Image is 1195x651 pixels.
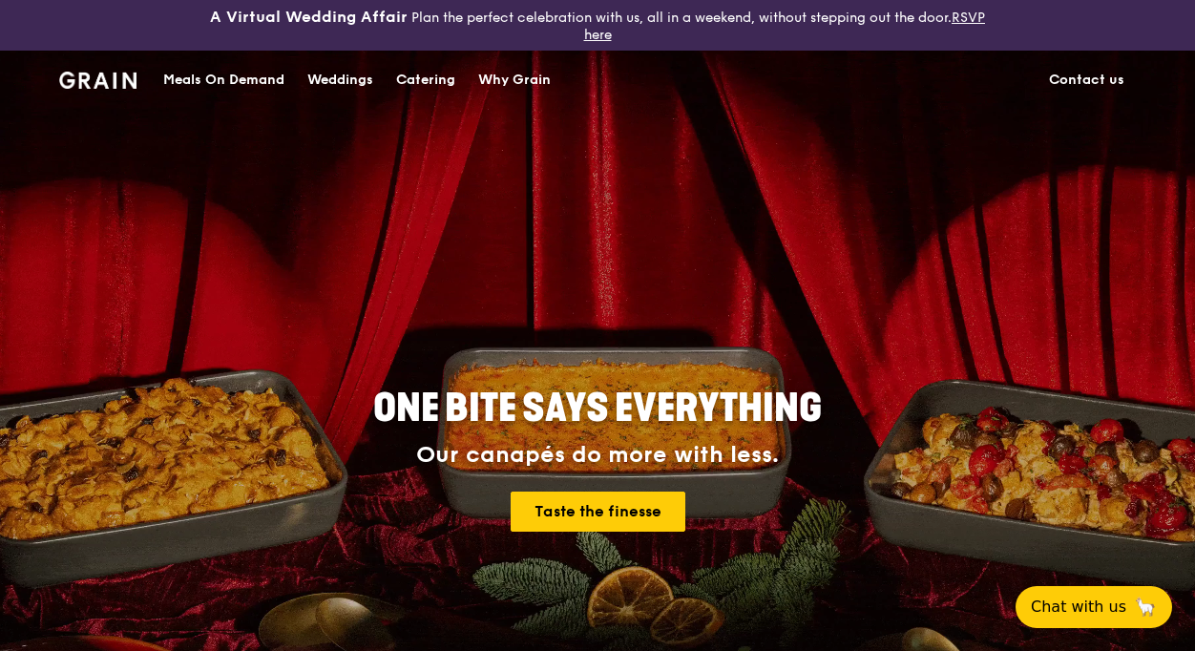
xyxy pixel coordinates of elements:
[1031,596,1126,619] span: Chat with us
[478,52,551,109] div: Why Grain
[1016,586,1172,628] button: Chat with us🦙
[59,72,136,89] img: Grain
[59,50,136,107] a: GrainGrain
[511,492,685,532] a: Taste the finesse
[385,52,467,109] a: Catering
[1134,596,1157,619] span: 🦙
[396,52,455,109] div: Catering
[584,10,986,43] a: RSVP here
[199,8,996,43] div: Plan the perfect celebration with us, all in a weekend, without stepping out the door.
[307,52,373,109] div: Weddings
[163,52,284,109] div: Meals On Demand
[210,8,408,27] h3: A Virtual Wedding Affair
[296,52,385,109] a: Weddings
[1038,52,1136,109] a: Contact us
[467,52,562,109] a: Why Grain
